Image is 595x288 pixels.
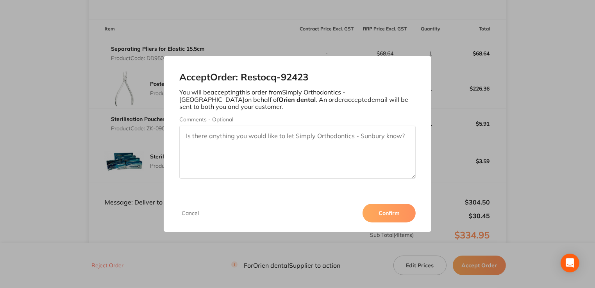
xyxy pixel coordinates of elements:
label: Comments - Optional [179,116,416,123]
button: Cancel [179,210,201,217]
h2: Accept Order: Restocq- 92423 [179,72,416,83]
button: Confirm [363,204,416,222]
div: Open Intercom Messenger [561,254,579,272]
b: Orien dental [279,96,316,103]
p: You will be accepting this order from Simply Orthodontics - [GEOGRAPHIC_DATA] on behalf of . An o... [179,89,416,110]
